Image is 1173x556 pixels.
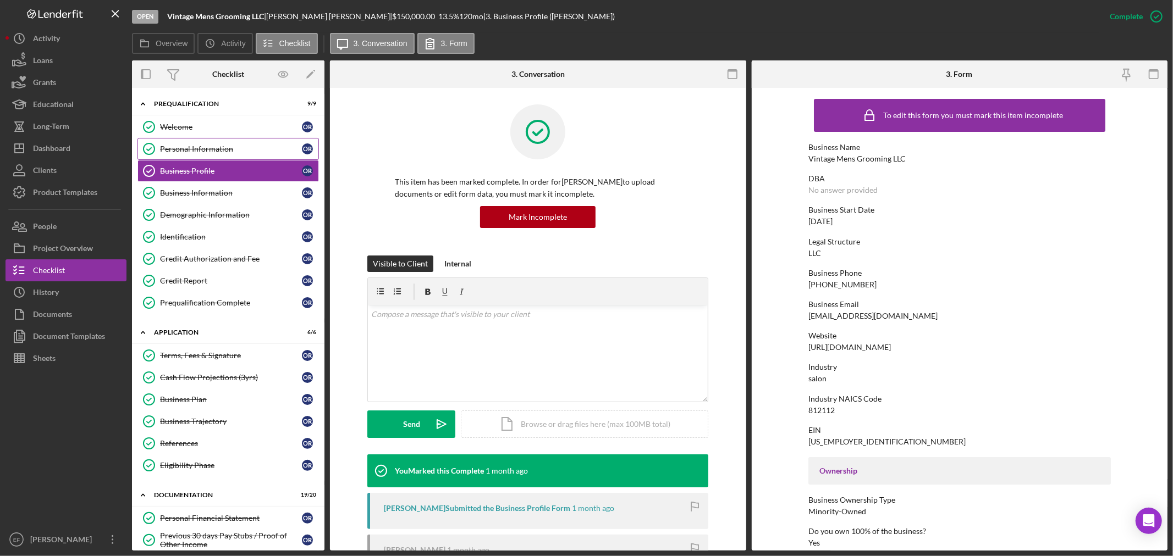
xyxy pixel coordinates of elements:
div: [URL][DOMAIN_NAME] [808,343,891,352]
button: 3. Form [417,33,475,54]
div: Checklist [212,70,244,79]
button: Send [367,410,455,438]
a: Activity [5,27,126,49]
div: Business Start Date [808,205,1111,214]
div: Business Information [160,188,302,197]
a: Previous 30 days Pay Stubs / Proof of Other IncomeOR [137,529,319,551]
time: 2025-07-15 15:45 [572,504,614,513]
div: Product Templates [33,181,97,206]
time: 2025-07-15 15:11 [447,546,489,554]
a: Terms, Fees & SignatureOR [137,344,319,366]
div: Documentation [154,492,289,498]
a: Business ProfileOR [137,160,319,182]
div: Website [808,331,1111,340]
div: Personal Information [160,144,302,153]
a: Demographic InformationOR [137,204,319,226]
div: Demographic Information [160,210,302,219]
time: 2025-07-15 17:39 [486,466,528,475]
div: Documents [33,303,72,328]
div: [US_EMPLOYER_IDENTIFICATION_NUMBER] [808,437,966,446]
b: Vintage Mens Grooming LLC [167,12,264,21]
div: Activity [33,27,60,52]
div: [PERSON_NAME] [27,529,99,553]
a: Eligibility PhaseOR [137,454,319,476]
button: Educational [5,93,126,115]
div: | 3. Business Profile ([PERSON_NAME]) [483,12,615,21]
div: O R [302,165,313,176]
a: Business InformationOR [137,182,319,204]
div: Prequalification Complete [160,298,302,307]
button: Documents [5,303,126,325]
a: Grants [5,71,126,93]
div: Educational [33,93,74,118]
div: Dashboard [33,137,70,162]
button: Overview [132,33,195,54]
div: 3. Conversation [511,70,565,79]
div: Minority-Owned [808,507,866,516]
div: [PERSON_NAME] [384,546,445,554]
div: Identification [160,232,302,241]
div: Previous 30 days Pay Stubs / Proof of Other Income [160,531,302,549]
div: Project Overview [33,237,93,262]
a: Personal InformationOR [137,138,319,160]
p: This item has been marked complete. In order for [PERSON_NAME] to upload documents or edit form d... [395,176,681,201]
a: Personal Financial StatementOR [137,507,319,529]
button: Loans [5,49,126,71]
div: Business Trajectory [160,417,302,426]
div: Internal [444,255,471,272]
div: 9 / 9 [296,101,316,107]
button: Visible to Client [367,255,433,272]
div: Open Intercom Messenger [1136,508,1162,534]
button: Internal [439,255,477,272]
button: Long-Term [5,115,126,137]
label: 3. Form [441,39,467,48]
div: Complete [1110,5,1143,27]
div: O R [302,297,313,308]
button: EF[PERSON_NAME] [5,529,126,551]
div: Credit Authorization and Fee [160,254,302,263]
div: No answer provided [808,186,878,194]
div: salon [808,374,827,383]
div: LLC [808,249,821,258]
div: Long-Term [33,115,69,140]
div: O R [302,394,313,405]
div: Do you own 100% of the business? [808,527,1111,536]
button: Complete [1099,5,1168,27]
div: Grants [33,71,56,96]
a: Clients [5,159,126,181]
label: 3. Conversation [354,39,407,48]
div: Legal Structure [808,237,1111,246]
button: Project Overview [5,237,126,259]
div: O R [302,350,313,361]
div: O R [302,121,313,132]
div: Document Templates [33,325,105,350]
button: Product Templates [5,181,126,203]
a: Business TrajectoryOR [137,410,319,432]
div: | [167,12,266,21]
label: Checklist [279,39,311,48]
div: [PERSON_NAME] Submitted the Business Profile Form [384,504,570,513]
div: O R [302,438,313,449]
div: Vintage Mens Grooming LLC [808,154,906,163]
a: Business PlanOR [137,388,319,410]
div: [EMAIL_ADDRESS][DOMAIN_NAME] [808,312,938,320]
div: Business Name [808,143,1111,152]
div: Mark Incomplete [509,206,567,228]
button: People [5,215,126,237]
div: O R [302,513,313,524]
div: 6 / 6 [296,329,316,336]
div: Business Phone [808,269,1111,277]
div: O R [302,535,313,546]
div: Business Ownership Type [808,496,1111,504]
div: Ownership [819,466,1100,475]
button: Mark Incomplete [480,206,596,228]
div: Checklist [33,259,65,284]
div: O R [302,372,313,383]
a: Prequalification CompleteOR [137,292,319,314]
div: 19 / 20 [296,492,316,498]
